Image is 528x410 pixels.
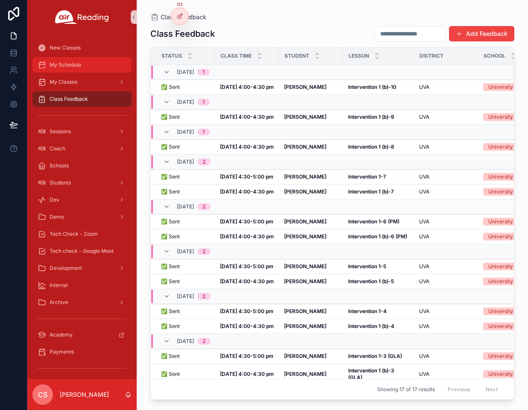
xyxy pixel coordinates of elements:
a: [DATE] 4:00-4:30 pm [220,84,274,91]
span: Demo [50,214,64,220]
strong: Intervention 1 (b)-10 [348,84,396,90]
a: ✅ Sent [161,371,210,378]
strong: Intervention 1 (b)-7 [348,188,394,195]
strong: [DATE] 4:00-4:30 pm [220,114,274,120]
button: Add Feedback [449,26,514,41]
span: [DATE] [177,293,194,300]
span: Students [50,179,71,186]
a: UVA [419,218,473,225]
span: ✅ Sent [161,173,180,180]
strong: [DATE] 4:30-5:00 pm [220,173,273,180]
a: UVA [419,263,473,270]
a: ✅ Sent [161,353,210,360]
a: Intervention 1-7 [348,173,409,180]
strong: [PERSON_NAME] [284,278,326,284]
div: scrollable content [27,34,137,379]
span: Lesson [349,53,369,59]
span: [DATE] [177,338,194,345]
strong: [DATE] 4:00-4:30 pm [220,143,274,150]
a: ✅ Sent [161,263,210,270]
a: Intervention 1 (b)-6 (PM) [348,233,409,240]
a: ✅ Sent [161,278,210,285]
a: Class Feedback [150,13,206,21]
a: My Classes [32,74,132,90]
span: ✅ Sent [161,308,180,315]
div: 1 [202,129,205,135]
a: ✅ Sent [161,323,210,330]
span: New Classes [50,44,81,51]
strong: [DATE] 4:00-4:30 pm [220,323,274,329]
span: UVA [419,353,429,360]
strong: Intervention 1-3 (GLA) [348,353,402,359]
strong: Intervention 1-5 [348,263,386,269]
a: Intervention 1 (b)-5 [348,278,409,285]
div: University View [488,173,526,181]
span: [DATE] [177,158,194,165]
span: [DATE] [177,203,194,210]
a: UVA [419,371,473,378]
strong: [DATE] 4:30-5:00 pm [220,308,273,314]
strong: [PERSON_NAME] [284,114,326,120]
a: UVA [419,188,473,195]
div: University View [488,188,526,196]
a: Academy [32,327,132,343]
a: Demo [32,209,132,225]
div: University View [488,233,526,240]
img: App logo [55,10,109,24]
strong: Intervention 1 (b)-8 [348,143,394,150]
a: Intervention 1 (b)-7 [348,188,409,195]
span: UVA [419,278,429,285]
a: Intervention 1 (b)-4 [348,323,409,330]
strong: [PERSON_NAME] [284,263,326,269]
a: [PERSON_NAME] [284,233,338,240]
h1: Class Feedback [150,28,215,40]
span: Dev [50,196,59,203]
span: [DATE] [177,248,194,255]
a: Students [32,175,132,190]
span: Tech Check - Zoom [50,231,98,237]
a: Sessions [32,124,132,139]
strong: [DATE] 4:00-4:30 pm [220,371,274,377]
a: [DATE] 4:00-4:30 pm [220,188,274,195]
p: [PERSON_NAME] [60,390,109,399]
span: UVA [419,233,429,240]
a: [DATE] 4:00-4:30 pm [220,278,274,285]
strong: Intervention 1 (b)-4 [348,323,394,329]
strong: [DATE] 4:30-5:00 pm [220,218,273,225]
span: My Classes [50,79,77,85]
a: UVA [419,114,473,120]
span: Class Time [220,53,252,59]
a: Dev [32,192,132,208]
a: [PERSON_NAME] [284,84,338,91]
div: 2 [202,203,205,210]
a: Coach [32,141,132,156]
a: [PERSON_NAME] [284,188,338,195]
span: ✅ Sent [161,188,180,195]
span: UVA [419,263,429,270]
a: [PERSON_NAME] [284,323,338,330]
div: University View [488,322,526,330]
span: ✅ Sent [161,114,180,120]
div: 1 [202,99,205,105]
div: 2 [202,248,205,255]
span: UVA [419,218,429,225]
span: ✅ Sent [161,218,180,225]
a: My Schedule [32,57,132,73]
strong: [PERSON_NAME] [284,323,326,329]
div: University View [488,113,526,121]
div: University View [488,307,526,315]
a: UVA [419,233,473,240]
strong: Intervention 1-6 (PM) [348,218,399,225]
a: ✅ Sent [161,143,210,150]
div: 1 [202,69,205,76]
span: Tech check - Google Meet [50,248,114,255]
span: Payments [50,348,74,355]
div: University View [488,143,526,151]
strong: [PERSON_NAME] [284,188,326,195]
div: University View [488,263,526,270]
strong: [PERSON_NAME] [284,173,326,180]
span: UVA [419,323,429,330]
a: Tech Check - Zoom [32,226,132,242]
a: [DATE] 4:30-5:00 pm [220,308,274,315]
